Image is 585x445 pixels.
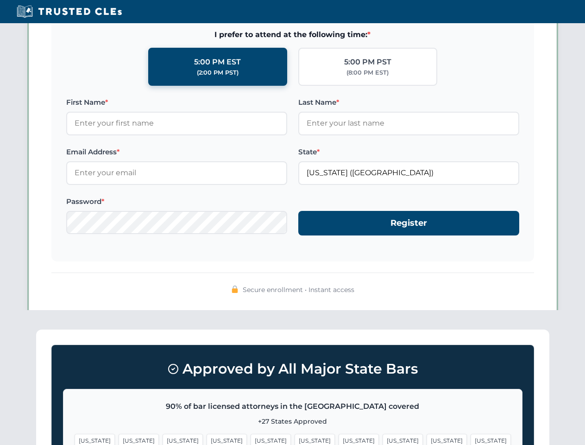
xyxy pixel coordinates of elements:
[63,356,522,381] h3: Approved by All Major State Bars
[346,68,389,77] div: (8:00 PM EST)
[197,68,239,77] div: (2:00 PM PST)
[194,56,241,68] div: 5:00 PM EST
[66,161,287,184] input: Enter your email
[66,112,287,135] input: Enter your first name
[243,285,354,295] span: Secure enrollment • Instant access
[298,161,519,184] input: Florida (FL)
[66,196,287,207] label: Password
[298,112,519,135] input: Enter your last name
[75,416,511,426] p: +27 States Approved
[298,211,519,235] button: Register
[66,97,287,108] label: First Name
[66,29,519,41] span: I prefer to attend at the following time:
[344,56,391,68] div: 5:00 PM PST
[75,400,511,413] p: 90% of bar licensed attorneys in the [GEOGRAPHIC_DATA] covered
[298,97,519,108] label: Last Name
[66,146,287,158] label: Email Address
[231,286,239,293] img: 🔒
[14,5,125,19] img: Trusted CLEs
[298,146,519,158] label: State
